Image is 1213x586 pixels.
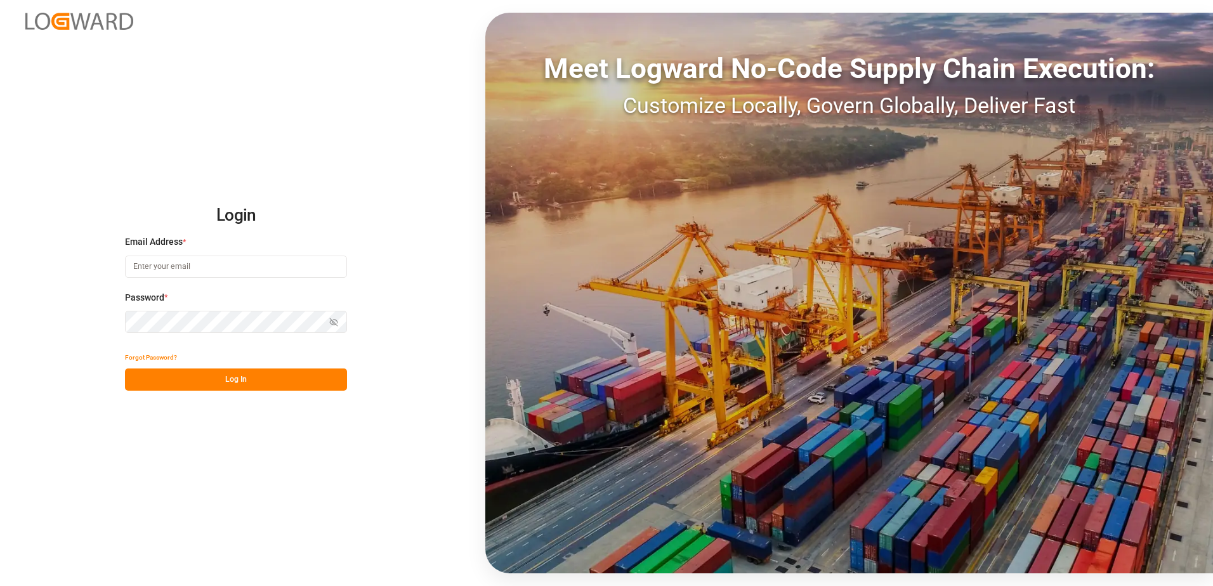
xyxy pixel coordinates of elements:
[125,256,347,278] input: Enter your email
[485,48,1213,89] div: Meet Logward No-Code Supply Chain Execution:
[125,235,183,249] span: Email Address
[125,291,164,304] span: Password
[125,195,347,236] h2: Login
[485,89,1213,122] div: Customize Locally, Govern Globally, Deliver Fast
[125,346,177,368] button: Forgot Password?
[125,368,347,391] button: Log In
[25,13,133,30] img: Logward_new_orange.png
